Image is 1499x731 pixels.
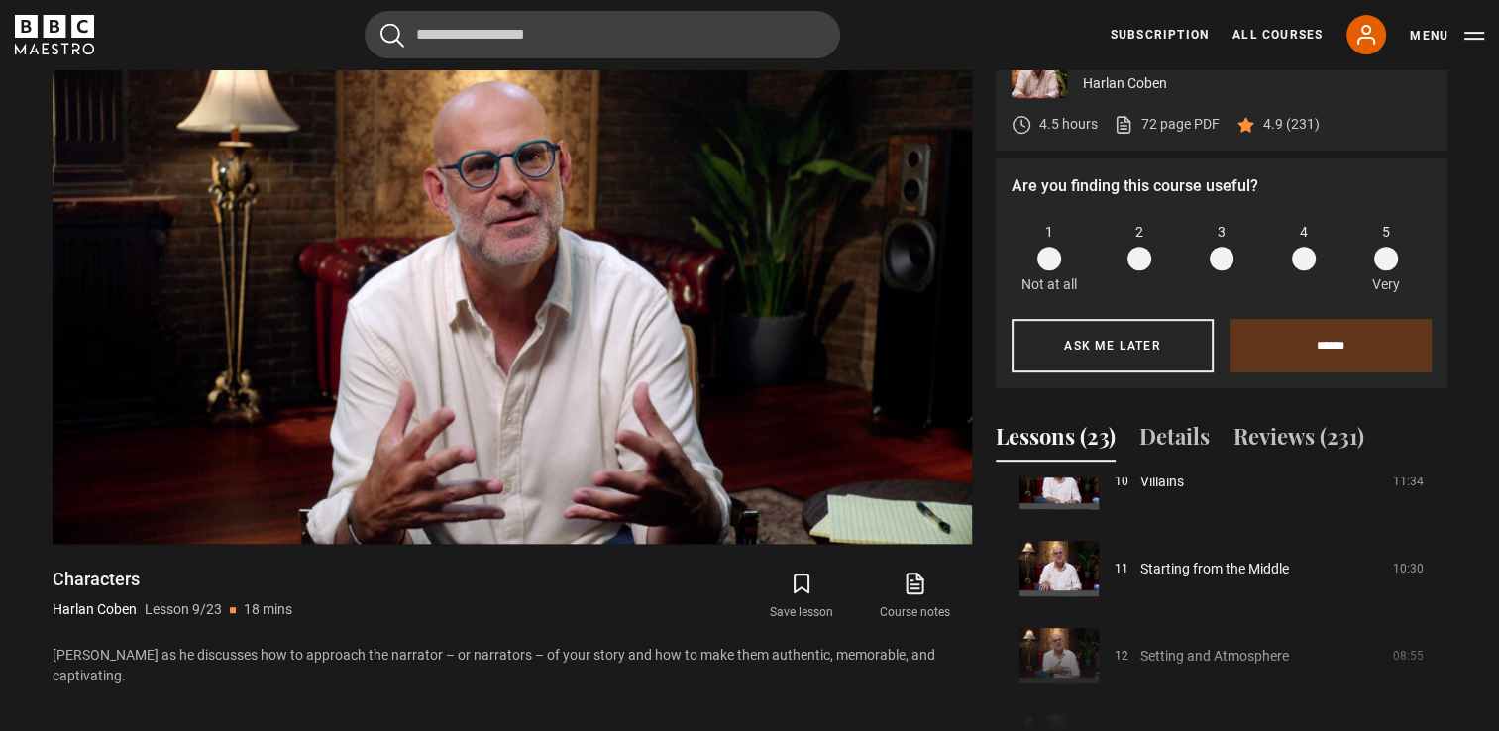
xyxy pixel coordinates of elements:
a: Subscription [1111,26,1209,44]
p: Harlan Coben [53,599,137,620]
button: Toggle navigation [1410,26,1484,46]
input: Search [365,11,840,58]
p: Not at all [1021,274,1077,295]
a: Starting from the Middle [1140,559,1289,579]
p: Are you finding this course useful? [1012,174,1432,198]
span: 3 [1218,222,1226,243]
button: Ask me later [1012,319,1214,372]
button: Details [1139,420,1210,462]
h1: Characters [53,568,292,591]
p: Lesson 9/23 [145,599,222,620]
a: 72 page PDF [1114,114,1220,135]
a: Villains [1140,471,1184,492]
p: Very [1367,274,1406,295]
p: 4.5 hours [1039,114,1098,135]
span: 2 [1135,222,1143,243]
p: Harlan Coben [1083,73,1432,94]
button: Save lesson [745,568,858,625]
button: Reviews (231) [1233,420,1364,462]
span: 1 [1045,222,1053,243]
a: All Courses [1232,26,1323,44]
button: Submit the search query [380,23,404,48]
button: Lessons (23) [996,420,1116,462]
p: [PERSON_NAME] as he discusses how to approach the narrator – or narrators – of your story and how... [53,645,972,686]
p: 18 mins [244,599,292,620]
span: 4 [1300,222,1308,243]
span: 5 [1382,222,1390,243]
video-js: Video Player [53,27,972,544]
svg: BBC Maestro [15,15,94,54]
a: Course notes [858,568,971,625]
p: 4.9 (231) [1263,114,1320,135]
